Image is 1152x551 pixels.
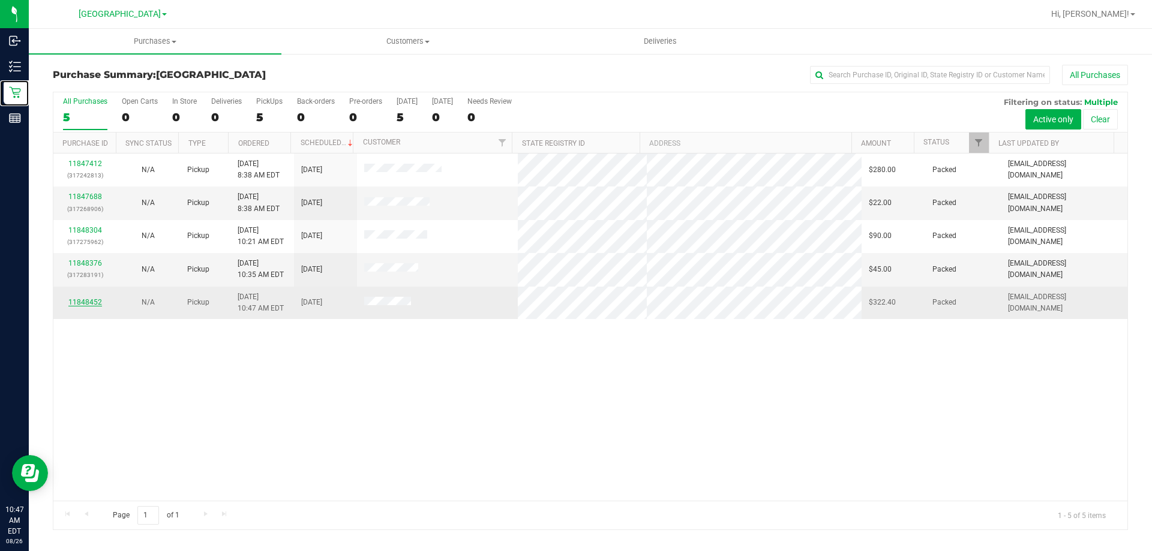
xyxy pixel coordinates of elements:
div: [DATE] [397,97,418,106]
div: 0 [211,110,242,124]
inline-svg: Reports [9,112,21,124]
span: Deliveries [628,36,693,47]
div: 0 [297,110,335,124]
div: 0 [122,110,158,124]
a: Scheduled [301,138,355,147]
a: Purchases [29,29,281,54]
div: All Purchases [63,97,107,106]
span: Page of 1 [103,506,189,525]
span: [DATE] [301,230,322,242]
p: (317275962) [61,236,109,248]
span: [DATE] 10:47 AM EDT [238,291,284,314]
a: Filter [492,133,512,153]
a: 11847412 [68,159,102,168]
span: [EMAIL_ADDRESS][DOMAIN_NAME] [1008,291,1120,314]
span: Pickup [187,164,209,176]
span: [GEOGRAPHIC_DATA] [79,9,161,19]
button: N/A [142,264,155,275]
a: Customer [363,138,400,146]
button: All Purchases [1062,65,1128,85]
span: Filtering on status: [1004,97,1082,107]
span: Packed [932,264,956,275]
a: Status [923,138,949,146]
th: Address [640,133,851,153]
span: [DATE] 8:38 AM EDT [238,191,280,214]
button: N/A [142,197,155,209]
iframe: Resource center [12,455,48,491]
span: Packed [932,230,956,242]
a: Purchase ID [62,139,108,147]
span: Pickup [187,230,209,242]
span: Not Applicable [142,231,155,240]
span: [DATE] 8:38 AM EDT [238,158,280,181]
div: 0 [349,110,382,124]
a: Ordered [238,139,269,147]
span: Pickup [187,197,209,209]
button: N/A [142,297,155,308]
span: [DATE] 10:21 AM EDT [238,225,284,248]
div: Open Carts [122,97,158,106]
a: Deliveries [534,29,787,54]
span: [EMAIL_ADDRESS][DOMAIN_NAME] [1008,191,1120,214]
div: 0 [467,110,512,124]
span: [EMAIL_ADDRESS][DOMAIN_NAME] [1008,258,1120,281]
span: [DATE] [301,297,322,308]
a: 11847688 [68,192,102,201]
div: 0 [172,110,197,124]
span: [DATE] [301,197,322,209]
span: Packed [932,197,956,209]
a: 11848304 [68,226,102,234]
span: Not Applicable [142,265,155,273]
a: State Registry ID [522,139,585,147]
p: 10:47 AM EDT [5,504,23,537]
span: [DATE] [301,164,322,176]
span: Not Applicable [142,198,155,207]
inline-svg: Retail [9,86,21,98]
input: 1 [137,506,159,525]
span: Pickup [187,297,209,308]
span: Pickup [187,264,209,275]
span: 1 - 5 of 5 items [1048,506,1115,524]
div: Needs Review [467,97,512,106]
span: $280.00 [869,164,896,176]
p: (317283191) [61,269,109,281]
div: 0 [432,110,453,124]
a: Amount [861,139,891,147]
button: Clear [1083,109,1118,130]
span: [GEOGRAPHIC_DATA] [156,69,266,80]
a: Type [188,139,206,147]
div: Pre-orders [349,97,382,106]
a: Sync Status [125,139,172,147]
p: (317242813) [61,170,109,181]
span: Customers [282,36,533,47]
span: Not Applicable [142,165,155,174]
input: Search Purchase ID, Original ID, State Registry ID or Customer Name... [810,66,1050,84]
a: 11848376 [68,259,102,267]
span: $322.40 [869,297,896,308]
span: Hi, [PERSON_NAME]! [1051,9,1129,19]
p: 08/26 [5,537,23,546]
div: Deliveries [211,97,242,106]
div: In Store [172,97,197,106]
span: [DATE] [301,264,322,275]
span: Multiple [1084,97,1118,107]
inline-svg: Inbound [9,35,21,47]
a: 11848452 [68,298,102,306]
span: Packed [932,164,956,176]
span: Packed [932,297,956,308]
a: Last Updated By [998,139,1059,147]
span: [EMAIL_ADDRESS][DOMAIN_NAME] [1008,158,1120,181]
span: Not Applicable [142,298,155,306]
h3: Purchase Summary: [53,70,411,80]
button: Active only [1025,109,1081,130]
div: 5 [63,110,107,124]
span: [DATE] 10:35 AM EDT [238,258,284,281]
button: N/A [142,230,155,242]
div: PickUps [256,97,283,106]
div: 5 [397,110,418,124]
span: Purchases [29,36,281,47]
span: $22.00 [869,197,892,209]
div: 5 [256,110,283,124]
div: [DATE] [432,97,453,106]
span: $45.00 [869,264,892,275]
